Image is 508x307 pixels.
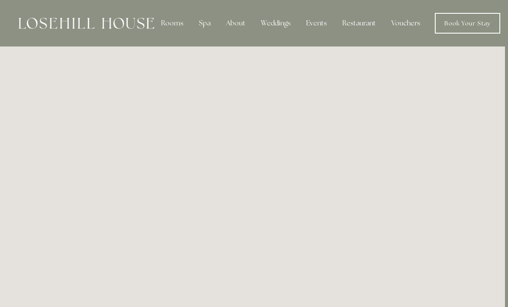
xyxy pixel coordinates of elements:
[254,15,298,32] div: Weddings
[435,13,501,34] a: Book Your Stay
[336,15,383,32] div: Restaurant
[19,18,155,29] img: Losehill House
[192,15,218,32] div: Spa
[385,15,427,32] a: Vouchers
[300,15,334,32] div: Events
[155,15,191,32] div: Rooms
[220,15,253,32] div: About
